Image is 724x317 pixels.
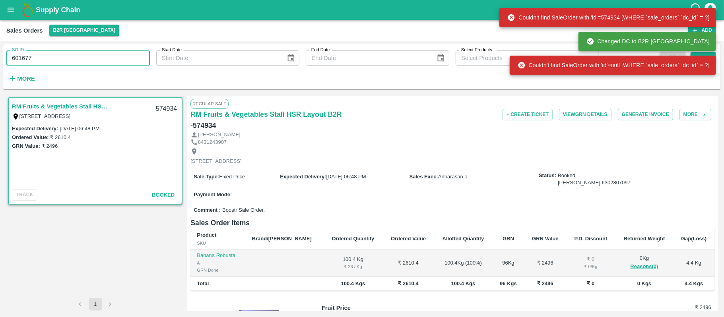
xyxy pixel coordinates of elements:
[19,113,71,119] label: [STREET_ADDRESS]
[283,50,299,66] button: Choose date
[42,143,58,149] label: ₹ 2496
[441,259,486,267] div: 100.4 Kg ( 100 %)
[391,236,426,242] b: Ordered Value
[558,179,631,187] div: [PERSON_NAME] 6302807097
[573,256,609,263] div: ₹ 0
[306,50,430,66] input: End Date
[323,249,382,277] td: 100.4 Kg
[433,50,448,66] button: Choose date
[503,109,553,120] button: + Create Ticket
[311,47,330,53] label: End Date
[73,298,118,311] nav: pagination navigation
[12,47,24,53] label: SO ID
[17,75,35,82] strong: More
[36,6,80,14] b: Supply Chain
[190,158,242,165] p: [STREET_ADDRESS]
[152,192,175,198] span: Booked
[6,50,150,66] input: Enter SO ID
[539,172,556,180] label: Status:
[198,139,227,146] p: 8431243907
[622,262,667,271] button: Reasons(0)
[162,47,182,53] label: Start Date
[689,3,703,17] div: customer-support
[20,2,36,18] img: logo
[341,280,365,286] b: 100.4 Kgs
[156,50,280,66] input: Start Date
[326,174,366,180] span: [DATE] 06:48 PM
[12,126,58,131] label: Expected Delivery :
[499,259,518,267] div: 96 Kg
[194,191,232,197] label: Payment Mode :
[524,249,567,277] td: ₹ 2496
[197,280,209,286] b: Total
[438,174,467,180] span: Anbarasan.c
[451,280,476,286] b: 100.4 Kgs
[622,255,667,271] div: 0 Kg
[12,101,111,112] a: RM Fruits & Vegetables Stall HSR Layout B2R
[586,34,710,48] div: Changed DC to B2R [GEOGRAPHIC_DATA]
[461,47,492,53] label: Select Products
[637,280,651,286] b: 0 Kgs
[12,134,49,140] label: Ordered Value:
[6,25,43,36] div: Sales Orders
[49,25,119,36] button: Select DC
[332,236,375,242] b: Ordered Quantity
[190,99,228,108] span: Regular Sale
[587,280,595,286] b: ₹ 0
[151,100,182,118] div: 574934
[190,109,342,120] a: RM Fruits & Vegetables Stall HSR Layout B2R
[194,207,221,214] label: Comment :
[197,267,239,274] div: GRN Done
[500,280,517,286] b: 96 Kgs
[12,143,40,149] label: GRN Value:
[703,2,718,18] div: account of current user
[219,174,245,180] span: Fixed Price
[197,240,239,247] div: SKU
[624,236,665,242] b: Returned Weight
[575,236,608,242] b: P.D. Discount
[679,109,711,120] button: More
[222,207,265,214] span: Boostr Sale Order.
[685,280,703,286] b: 4.4 Kgs
[89,298,102,311] button: page 1
[503,236,514,242] b: GRN
[60,126,99,131] label: [DATE] 06:48 PM
[383,249,434,277] td: ₹ 2610.4
[681,236,707,242] b: Gap(Loss)
[6,72,37,85] button: More
[252,236,312,242] b: Brand/[PERSON_NAME]
[559,109,611,120] button: ViewGRN Details
[618,109,673,120] button: Generate Invoice
[198,131,241,139] p: [PERSON_NAME]
[36,4,689,15] a: Supply Chain
[410,174,438,180] label: Sales Exec :
[197,259,239,267] div: A
[558,172,631,187] span: Booked
[197,252,239,259] p: Banana Robusta
[50,134,70,140] label: ₹ 2610.4
[322,303,419,312] p: Fruit Price
[458,53,584,63] input: Select Products
[507,10,710,25] div: Couldn't find SaleOrder with 'id'=574934 [WHERE `sale_orders`.`dc_id` = ?]
[532,236,558,242] b: GRN Value
[190,217,714,228] h6: Sales Order Items
[398,280,418,286] b: ₹ 2610.4
[197,232,216,238] b: Product
[646,303,711,311] h6: ₹ 2496
[2,1,20,19] button: open drawer
[190,120,216,131] h6: - 574934
[518,58,710,72] div: Couldn't find SaleOrder with 'id'=null [WHERE `sale_orders`.`dc_id` = ?]
[573,263,609,270] div: ₹ 0 / Kg
[194,174,219,180] label: Sale Type :
[537,280,553,286] b: ₹ 2496
[443,236,484,242] b: Allotted Quantity
[674,249,714,277] td: 4.4 Kg
[280,174,326,180] label: Expected Delivery :
[330,263,376,270] div: ₹ 26 / Kg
